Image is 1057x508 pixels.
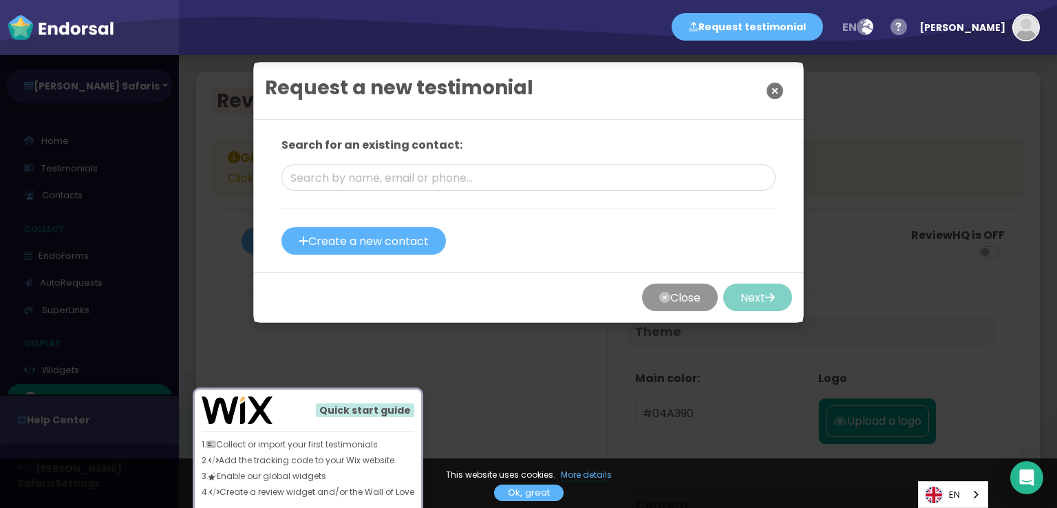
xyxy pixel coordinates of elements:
[1014,15,1038,40] img: default-avatar.jpg
[758,74,792,108] button: Close
[919,7,1005,48] div: [PERSON_NAME]
[446,469,555,480] span: This website uses cookies.
[7,14,114,41] img: endorsal-logo-white@2x.png
[561,469,612,482] a: More details
[281,227,446,255] button: Create a new contact
[281,137,776,154] p: Search for an existing contact:
[494,485,564,501] a: Ok, great
[642,284,718,311] button: Close
[918,481,988,508] aside: Language selected: English
[202,486,414,498] p: 4. Create a review widget and/or the Wall of Love
[202,438,414,451] p: 1. Collect or import your first testimonials
[202,396,273,424] img: wix.com-logo.png
[723,284,792,311] button: Next
[202,470,414,483] p: 3. Enable our global widgets
[316,403,414,417] span: Quick start guide
[1010,461,1043,494] div: Open Intercom Messenger
[842,19,857,35] span: en
[833,14,882,41] button: en
[265,74,533,103] h2: Request a new testimonial
[919,482,987,507] a: EN
[672,13,823,41] button: Request testimonial
[918,481,988,508] div: Language
[202,454,414,467] p: 2. Add the tracking code to your Wix website
[912,7,1040,48] button: [PERSON_NAME]
[281,165,776,191] input: Search by name, email or phone...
